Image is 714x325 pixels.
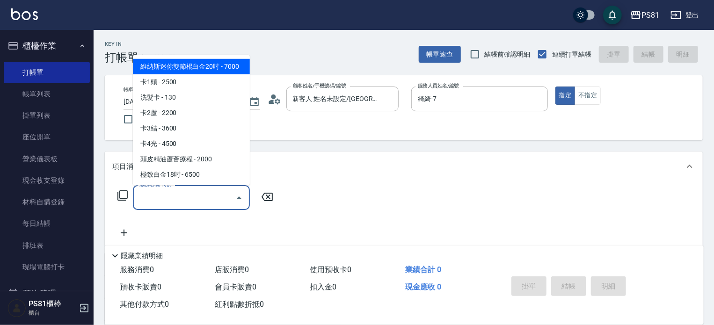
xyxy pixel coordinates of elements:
button: save [603,6,622,24]
span: 維納斯迷你雙節棍白金20吋 - 7000 [133,59,250,74]
button: 不指定 [575,87,601,105]
span: 連續打單結帳 [552,50,591,59]
a: 排班表 [4,235,90,256]
h5: PS81櫃檯 [29,299,76,309]
span: 預收卡販賣 0 [120,282,161,291]
p: 櫃台 [29,309,76,317]
span: 使用預收卡 0 [310,265,352,274]
button: 預約管理 [4,282,90,306]
a: 每日結帳 [4,213,90,234]
a: 帳單列表 [4,83,90,105]
span: 其他付款方式 0 [120,300,169,309]
span: 會員卡販賣 0 [215,282,256,291]
button: Choose date, selected date is 2025-09-16 [243,91,266,113]
a: 座位開單 [4,126,90,148]
span: 卡3結 - 3600 [133,121,250,136]
label: 服務人員姓名/編號 [418,82,459,89]
label: 帳單日期 [124,86,143,93]
span: 現金應收 0 [405,282,441,291]
span: 卡1頭 - 2500 [133,74,250,90]
img: Logo [11,8,38,20]
div: PS81 [641,9,659,21]
span: 服務消費 0 [120,265,154,274]
button: PS81 [627,6,663,25]
button: 帳單速查 [419,46,461,63]
span: 紅利點數折抵 0 [215,300,264,309]
a: 現金收支登錄 [4,170,90,191]
a: 材料自購登錄 [4,191,90,213]
h2: Key In [105,41,138,47]
img: Person [7,299,26,318]
input: YYYY/MM/DD hh:mm [124,94,240,109]
span: 極致白金20吋 - 7500 [133,182,250,198]
span: 極致白金18吋 - 6500 [133,167,250,182]
h3: 打帳單 [105,51,138,64]
button: 指定 [555,87,576,105]
a: 掛單列表 [4,105,90,126]
label: 顧客姓名/手機號碼/編號 [293,82,346,89]
a: 現場電腦打卡 [4,256,90,278]
span: 洗髮卡 - 130 [133,90,250,105]
span: 店販消費 0 [215,265,249,274]
a: 營業儀表板 [4,148,90,170]
span: 上一筆訂單:#6 [138,52,187,64]
a: 打帳單 [4,62,90,83]
span: 頭皮精油蘆薈療程 - 2000 [133,152,250,167]
div: 項目消費 [105,152,703,181]
button: Close [232,190,247,205]
span: 扣入金 0 [310,282,337,291]
span: 卡2蘆 - 2200 [133,105,250,121]
p: 隱藏業績明細 [121,251,163,261]
span: 卡4光 - 4500 [133,136,250,152]
button: 登出 [667,7,703,24]
span: 業績合計 0 [405,265,441,274]
button: 櫃檯作業 [4,34,90,58]
span: 結帳前確認明細 [485,50,531,59]
p: 項目消費 [112,162,140,172]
